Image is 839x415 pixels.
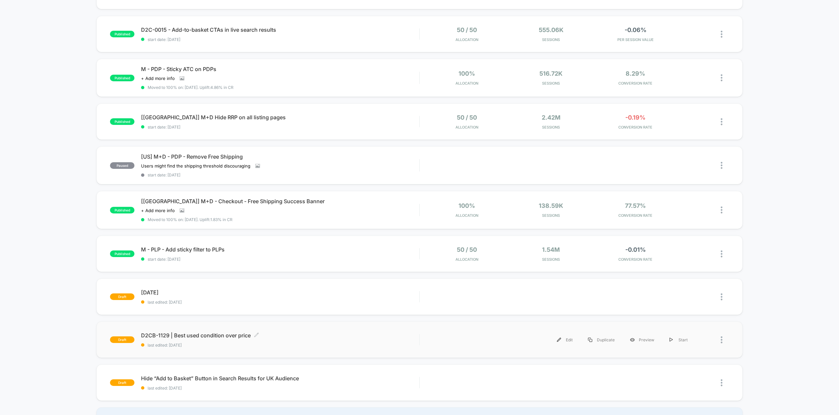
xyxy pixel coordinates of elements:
[141,125,419,130] span: start date: [DATE]
[141,153,419,160] span: [US] M+D - PDP - Remove Free Shipping
[141,76,175,81] span: + Add more info
[110,379,134,386] span: draft
[141,66,419,72] span: M - PDP - Sticky ATC on PDPs
[721,118,722,125] img: close
[511,37,592,42] span: Sessions
[458,202,475,209] span: 100%
[539,70,563,77] span: 516.72k
[580,332,622,347] div: Duplicate
[625,114,645,121] span: -0.19%
[511,213,592,218] span: Sessions
[625,202,646,209] span: 77.57%
[141,343,419,348] span: last edited: [DATE]
[511,125,592,130] span: Sessions
[456,81,478,86] span: Allocation
[721,74,722,81] img: close
[721,336,722,343] img: close
[148,217,233,222] span: Moved to 100% on: [DATE] . Uplift: 1.83% in CR
[625,246,646,253] span: -0.01%
[625,26,646,33] span: -0.06%
[457,114,477,121] span: 50 / 50
[110,118,134,125] span: published
[549,332,580,347] div: Edit
[141,172,419,177] span: start date: [DATE]
[595,125,676,130] span: CONVERSION RATE
[456,213,478,218] span: Allocation
[457,246,477,253] span: 50 / 50
[141,300,419,305] span: last edited: [DATE]
[511,257,592,262] span: Sessions
[626,70,645,77] span: 8.29%
[622,332,662,347] div: Preview
[141,257,419,262] span: start date: [DATE]
[458,70,475,77] span: 100%
[110,293,134,300] span: draft
[457,26,477,33] span: 50 / 50
[110,75,134,81] span: published
[141,37,419,42] span: start date: [DATE]
[670,338,673,342] img: menu
[721,162,722,169] img: close
[542,246,560,253] span: 1.54M
[456,257,478,262] span: Allocation
[542,114,561,121] span: 2.42M
[539,26,564,33] span: 555.06k
[110,250,134,257] span: published
[110,336,134,343] span: draft
[141,246,419,253] span: M - PLP - Add sticky filter to PLPs
[110,31,134,37] span: published
[557,338,561,342] img: menu
[141,375,419,382] span: Hide “Add to Basket” Button in Search Results for UK Audience
[141,208,175,213] span: + Add more info
[662,332,695,347] div: Start
[141,198,419,205] span: [[GEOGRAPHIC_DATA]] M+D - Checkout - Free Shipping Success Banner
[539,202,563,209] span: 138.59k
[595,37,676,42] span: PER SESSION VALUE
[511,81,592,86] span: Sessions
[721,250,722,257] img: close
[456,37,478,42] span: Allocation
[721,207,722,213] img: close
[110,207,134,213] span: published
[721,379,722,386] img: close
[141,386,419,391] span: last edited: [DATE]
[141,26,419,33] span: D2C-0015 - Add-to-basket CTAs in live search results
[141,332,419,339] span: D2CB-1129 | Best used condition over price
[588,338,592,342] img: menu
[721,293,722,300] img: close
[595,257,676,262] span: CONVERSION RATE
[148,85,234,90] span: Moved to 100% on: [DATE] . Uplift: 4.86% in CR
[141,289,419,296] span: [DATE]
[595,213,676,218] span: CONVERSION RATE
[721,31,722,38] img: close
[595,81,676,86] span: CONVERSION RATE
[141,163,250,169] span: Users might find the shipping threshold discouraging
[141,114,419,121] span: [[GEOGRAPHIC_DATA]] M+D Hide RRP on all listing pages
[110,162,134,169] span: paused
[456,125,478,130] span: Allocation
